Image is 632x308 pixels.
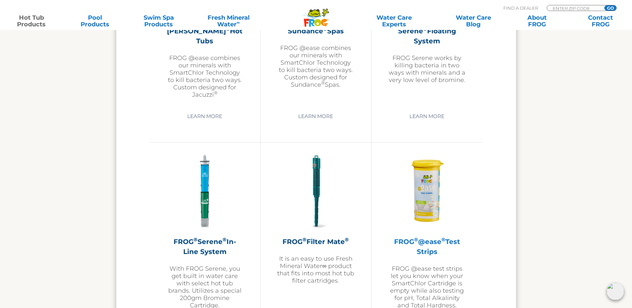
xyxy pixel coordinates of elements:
[70,14,120,28] a: PoolProducts
[166,16,244,46] h2: FROG @ease for [PERSON_NAME] Hot Tubs
[277,255,354,284] p: It is an easy to use Fresh Mineral Water∞ product that fits into most hot tub filter cartridges.
[7,14,56,28] a: Hot TubProducts
[388,54,466,84] p: FROG Serene works by killing bacteria in two ways with minerals and a very low level of bromine.
[198,14,260,28] a: Fresh MineralWater∞
[277,44,354,88] p: FROG @ease combines our minerals with SmartChlor Technology to kill bacteria two ways. Custom des...
[402,110,452,122] a: Learn More
[166,237,244,257] h2: FROG Serene In-Line System
[194,236,198,243] sup: ®
[321,80,325,85] sup: ®
[607,283,624,300] img: openIcon
[223,236,227,243] sup: ®
[214,90,218,95] sup: ®
[277,153,354,230] img: hot-tub-product-filter-frog-300x300.png
[303,236,307,243] sup: ®
[552,5,597,11] input: Zip Code Form
[388,16,466,46] h2: FROG Serene Floating System
[448,14,498,28] a: Water CareBlog
[277,237,354,247] h2: FROG Filter Mate
[354,14,434,28] a: Water CareExperts
[576,14,625,28] a: ContactFROG
[180,110,230,122] a: Learn More
[237,20,240,25] sup: ∞
[345,236,349,243] sup: ®
[414,236,418,243] sup: ®
[388,237,466,257] h2: FROG @ease Test Strips
[441,236,445,243] sup: ®
[166,54,244,98] p: FROG @ease combines our minerals with SmartChlor Technology to kill bacteria two ways. Custom des...
[512,14,562,28] a: AboutFROG
[388,153,466,230] img: FROG-@ease-TS-Bottle-300x300.png
[604,5,616,11] input: GO
[503,5,538,11] p: Find A Dealer
[291,110,341,122] a: Learn More
[134,14,184,28] a: Swim SpaProducts
[166,153,244,230] img: serene-inline-300x300.png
